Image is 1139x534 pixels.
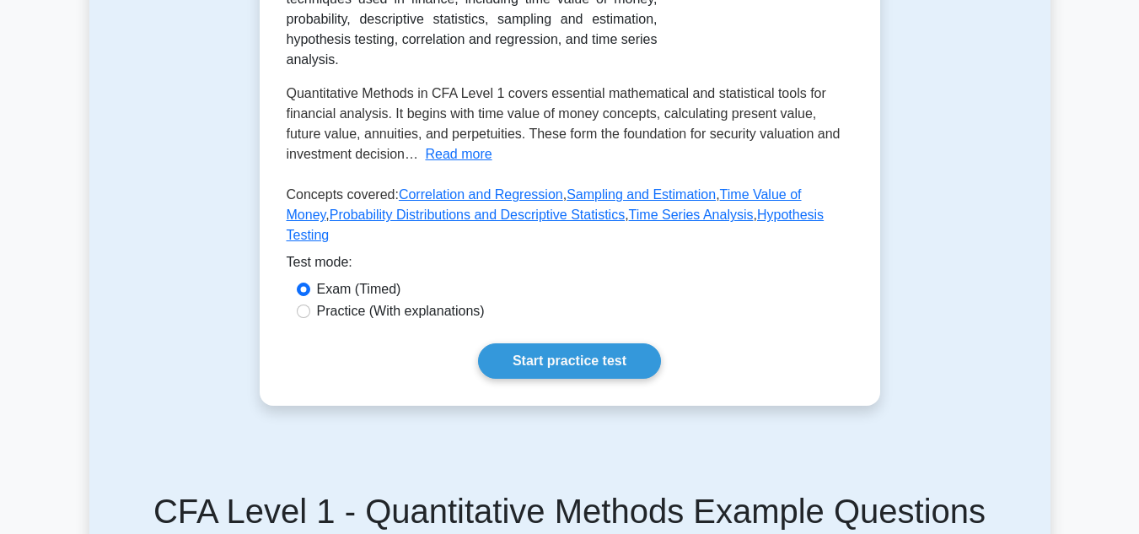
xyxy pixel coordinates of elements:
[287,252,853,279] div: Test mode:
[478,343,661,379] a: Start practice test
[287,86,841,161] span: Quantitative Methods in CFA Level 1 covers essential mathematical and statistical tools for finan...
[629,208,754,222] a: Time Series Analysis
[317,301,485,321] label: Practice (With explanations)
[287,185,853,252] p: Concepts covered: , , , , ,
[399,187,563,202] a: Correlation and Regression
[567,187,716,202] a: Sampling and Estimation
[330,208,625,222] a: Probability Distributions and Descriptive Statistics
[110,491,1030,531] h5: CFA Level 1 - Quantitative Methods Example Questions
[317,279,401,299] label: Exam (Timed)
[425,144,492,165] button: Read more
